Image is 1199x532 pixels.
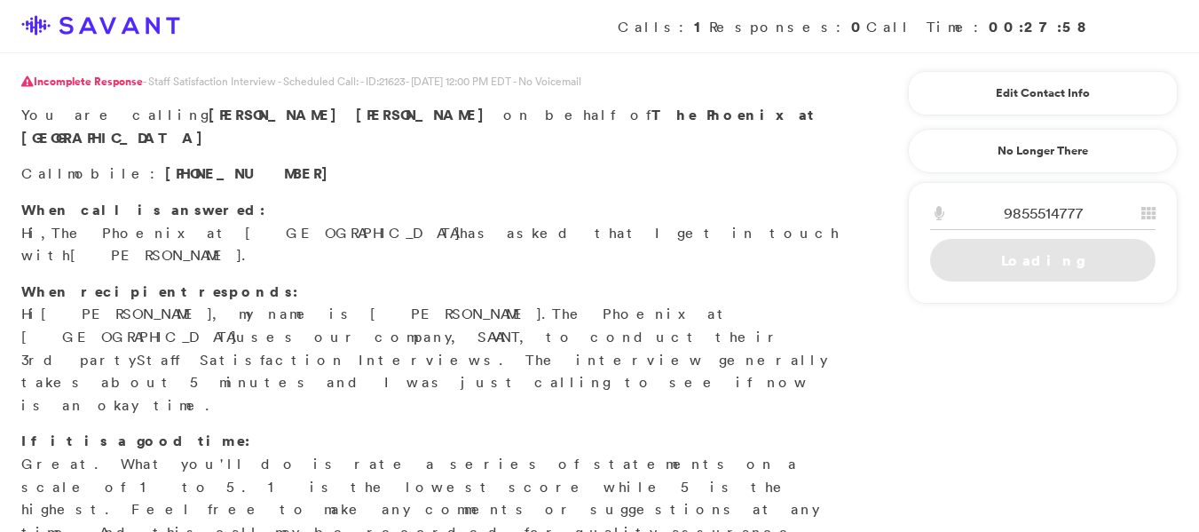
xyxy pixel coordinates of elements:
[70,246,241,264] span: [PERSON_NAME]
[851,17,866,36] strong: 0
[379,74,406,89] span: 21623
[137,351,484,369] span: Staff Satisfaction Interview
[21,199,840,267] p: Hi, has asked that I get in touch with .
[989,17,1089,36] strong: 00:27:58
[930,79,1156,107] a: Edit Contact Info
[930,239,1156,282] a: Loading
[908,129,1178,173] a: No Longer There
[21,431,250,450] strong: If it is a good time:
[67,164,150,182] span: mobile
[41,305,212,322] span: [PERSON_NAME]
[21,104,840,149] p: You are calling on behalf of
[165,163,337,183] span: [PHONE_NUMBER]
[21,105,816,147] strong: The Phoenix at [GEOGRAPHIC_DATA]
[51,224,460,242] span: The Phoenix at [GEOGRAPHIC_DATA]
[21,200,265,219] strong: When call is answered:
[21,282,298,301] strong: When recipient responds:
[694,17,709,36] strong: 1
[21,163,840,186] p: Call :
[356,105,493,124] span: [PERSON_NAME]
[21,281,840,417] p: Hi , my name is [PERSON_NAME]. uses our company, SAVANT, to conduct their 3rd party s. The interv...
[34,74,143,90] strong: Incomplete Response
[21,305,731,345] span: The Phoenix at [GEOGRAPHIC_DATA]
[21,74,581,89] span: - Staff Satisfaction Interview - Scheduled Call: - ID: - [DATE] 12:00 PM EDT - No Voicemail
[209,105,346,124] span: [PERSON_NAME]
